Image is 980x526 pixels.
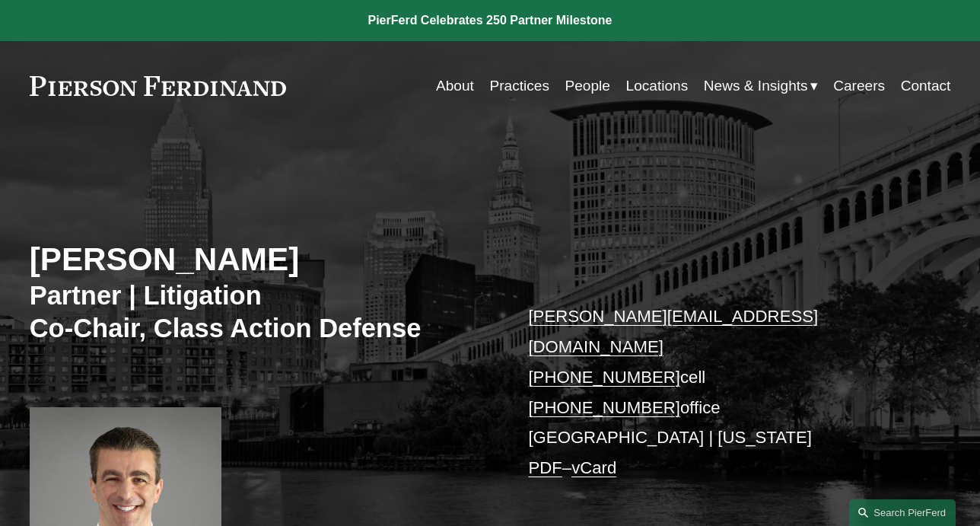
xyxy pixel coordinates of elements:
[704,72,818,100] a: folder dropdown
[565,72,610,100] a: People
[626,72,689,100] a: Locations
[849,499,956,526] a: Search this site
[436,72,474,100] a: About
[528,368,680,387] a: [PHONE_NUMBER]
[571,458,616,477] a: vCard
[528,307,818,356] a: [PERSON_NAME][EMAIL_ADDRESS][DOMAIN_NAME]
[30,240,490,279] h2: [PERSON_NAME]
[528,458,562,477] a: PDF
[833,72,885,100] a: Careers
[901,72,951,100] a: Contact
[528,301,912,484] p: cell office [GEOGRAPHIC_DATA] | [US_STATE] –
[704,73,808,99] span: News & Insights
[489,72,549,100] a: Practices
[528,398,680,417] a: [PHONE_NUMBER]
[30,279,490,345] h3: Partner | Litigation Co-Chair, Class Action Defense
